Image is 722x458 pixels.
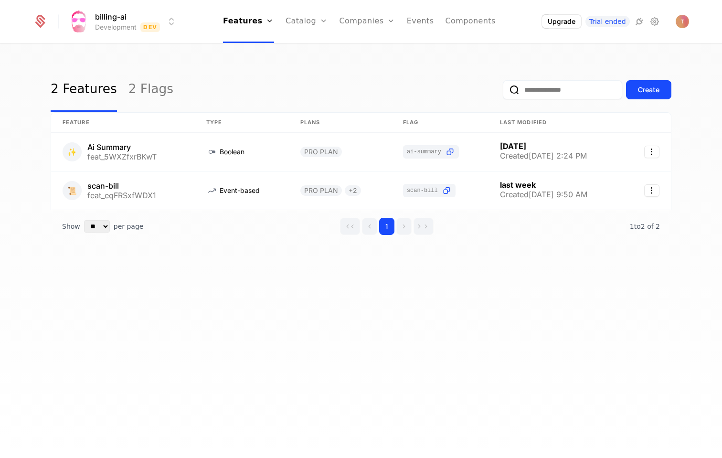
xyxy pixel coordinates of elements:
[114,222,144,231] span: per page
[676,15,689,28] button: Open user button
[392,113,488,133] th: Flag
[585,16,630,27] a: Trial ended
[414,218,434,235] button: Go to last page
[51,210,671,243] div: Table pagination
[140,22,160,32] span: Dev
[676,15,689,28] img: Tiago
[362,218,377,235] button: Go to previous page
[644,146,659,158] button: Select action
[128,67,173,112] a: 2 Flags
[340,218,360,235] button: Go to first page
[95,22,137,32] div: Development
[289,113,392,133] th: Plans
[95,11,127,22] span: billing-ai
[379,218,394,235] button: Go to page 1
[630,223,656,230] span: 1 to 2 of
[542,15,581,28] button: Upgrade
[488,113,624,133] th: Last Modified
[340,218,434,235] div: Page navigation
[67,10,90,33] img: billing-ai
[626,80,671,99] button: Create
[195,113,289,133] th: Type
[70,11,177,32] button: Select environment
[51,67,117,112] a: 2 Features
[51,113,195,133] th: Feature
[630,223,660,230] span: 2
[84,220,110,233] select: Select page size
[396,218,412,235] button: Go to next page
[644,184,659,197] button: Select action
[634,16,645,27] a: Integrations
[638,85,659,95] div: Create
[62,222,80,231] span: Show
[649,16,660,27] a: Settings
